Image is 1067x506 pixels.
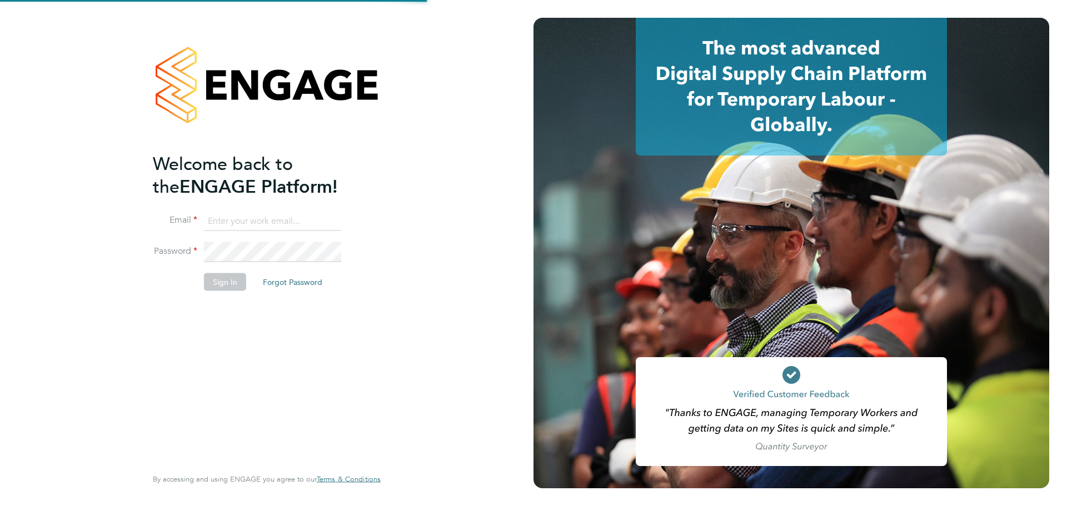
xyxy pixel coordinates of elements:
label: Email [153,214,197,226]
button: Forgot Password [254,273,331,291]
label: Password [153,246,197,257]
h2: ENGAGE Platform! [153,152,370,198]
span: Welcome back to the [153,153,293,197]
a: Terms & Conditions [317,475,381,484]
button: Sign In [204,273,246,291]
input: Enter your work email... [204,211,341,231]
span: By accessing and using ENGAGE you agree to our [153,474,381,484]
